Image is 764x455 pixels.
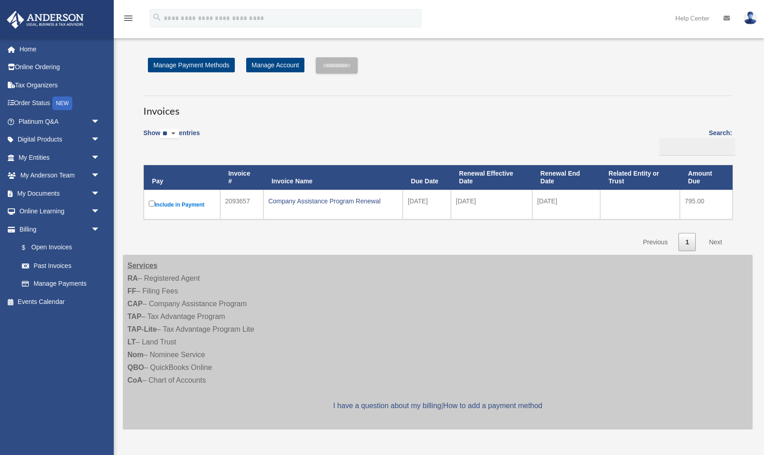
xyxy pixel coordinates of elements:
div: – Registered Agent – Filing Fees – Company Assistance Program – Tax Advantage Program – Tax Advan... [123,255,753,430]
a: Manage Payment Methods [148,58,235,72]
strong: CAP [127,300,143,308]
td: [DATE] [403,190,451,219]
span: arrow_drop_down [91,220,109,239]
a: Online Ordering [6,58,114,76]
strong: Nom [127,351,144,359]
th: Invoice Name: activate to sort column ascending [263,165,403,190]
th: Amount Due: activate to sort column ascending [680,165,733,190]
strong: CoA [127,376,142,384]
th: Pay: activate to sort column descending [144,165,220,190]
label: Include in Payment [149,199,215,210]
div: NEW [52,96,72,110]
a: Manage Account [246,58,304,72]
a: Past Invoices [13,257,109,275]
div: Company Assistance Program Renewal [268,195,398,207]
input: Search: [659,138,735,156]
label: Show entries [143,127,200,148]
th: Related Entity or Trust: activate to sort column ascending [600,165,680,190]
img: Anderson Advisors Platinum Portal [4,11,86,29]
th: Renewal Effective Date: activate to sort column ascending [451,165,532,190]
span: arrow_drop_down [91,112,109,131]
span: arrow_drop_down [91,148,109,167]
strong: Services [127,262,157,269]
a: Online Learningarrow_drop_down [6,202,114,221]
th: Due Date: activate to sort column ascending [403,165,451,190]
p: | [127,399,748,412]
a: 1 [678,233,696,252]
a: $Open Invoices [13,238,105,257]
strong: QBO [127,364,144,371]
th: Renewal End Date: activate to sort column ascending [532,165,601,190]
a: Platinum Q&Aarrow_drop_down [6,112,114,131]
a: menu [123,16,134,24]
a: How to add a payment method [443,402,542,409]
a: Previous [636,233,674,252]
td: [DATE] [451,190,532,219]
td: [DATE] [532,190,601,219]
a: My Anderson Teamarrow_drop_down [6,167,114,185]
i: search [152,12,162,22]
a: My Entitiesarrow_drop_down [6,148,114,167]
span: arrow_drop_down [91,184,109,203]
strong: FF [127,287,137,295]
strong: TAP-Lite [127,325,157,333]
strong: TAP [127,313,142,320]
span: arrow_drop_down [91,131,109,149]
a: Events Calendar [6,293,114,311]
strong: RA [127,274,138,282]
td: 2093657 [220,190,263,219]
input: Include in Payment [149,201,155,207]
span: $ [27,242,31,253]
a: Billingarrow_drop_down [6,220,109,238]
i: menu [123,13,134,24]
select: Showentries [160,129,179,139]
a: Next [702,233,729,252]
a: Home [6,40,114,58]
td: 795.00 [680,190,733,219]
th: Invoice #: activate to sort column ascending [220,165,263,190]
h3: Invoices [143,96,732,118]
a: I have a question about my billing [333,402,441,409]
span: arrow_drop_down [91,202,109,221]
a: Digital Productsarrow_drop_down [6,131,114,149]
img: User Pic [744,11,757,25]
a: My Documentsarrow_drop_down [6,184,114,202]
label: Search: [656,127,732,156]
a: Order StatusNEW [6,94,114,113]
a: Manage Payments [13,275,109,293]
a: Tax Organizers [6,76,114,94]
strong: LT [127,338,136,346]
span: arrow_drop_down [91,167,109,185]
